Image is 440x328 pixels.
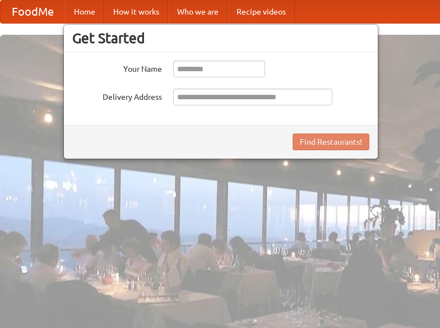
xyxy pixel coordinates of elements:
[72,61,162,75] label: Your Name
[72,89,162,103] label: Delivery Address
[168,1,228,23] a: Who we are
[104,1,168,23] a: How it works
[72,30,369,47] h3: Get Started
[228,1,295,23] a: Recipe videos
[293,133,369,150] button: Find Restaurants!
[65,1,104,23] a: Home
[1,1,65,23] a: FoodMe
